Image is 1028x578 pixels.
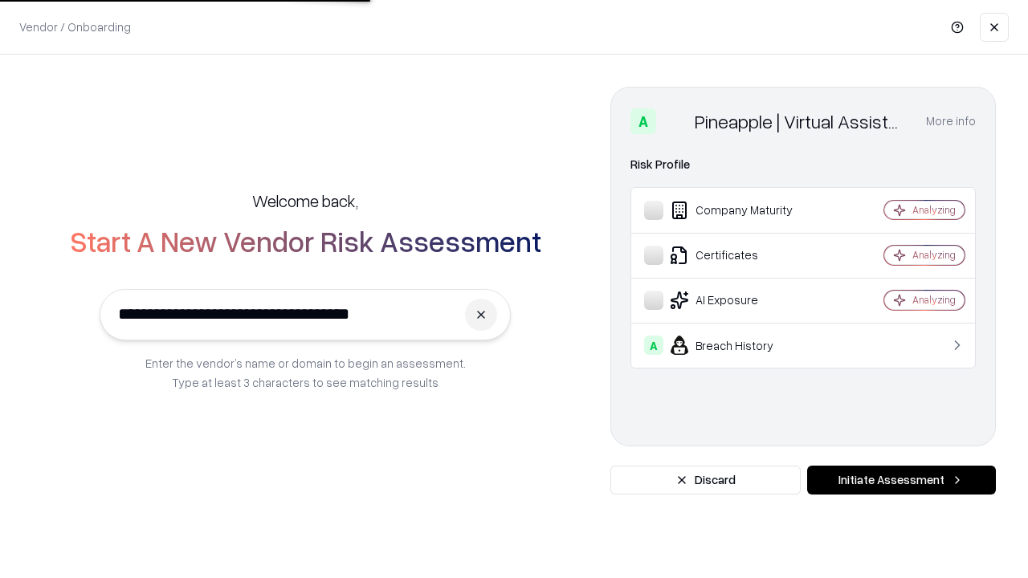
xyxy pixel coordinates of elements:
[912,248,956,262] div: Analyzing
[644,291,836,310] div: AI Exposure
[695,108,907,134] div: Pineapple | Virtual Assistant Agency
[630,108,656,134] div: A
[644,336,836,355] div: Breach History
[663,108,688,134] img: Pineapple | Virtual Assistant Agency
[644,336,663,355] div: A
[145,353,466,392] p: Enter the vendor’s name or domain to begin an assessment. Type at least 3 characters to see match...
[644,201,836,220] div: Company Maturity
[926,107,976,136] button: More info
[70,225,541,257] h2: Start A New Vendor Risk Assessment
[610,466,801,495] button: Discard
[252,189,358,212] h5: Welcome back,
[912,203,956,217] div: Analyzing
[644,246,836,265] div: Certificates
[630,155,976,174] div: Risk Profile
[807,466,996,495] button: Initiate Assessment
[912,293,956,307] div: Analyzing
[19,18,131,35] p: Vendor / Onboarding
